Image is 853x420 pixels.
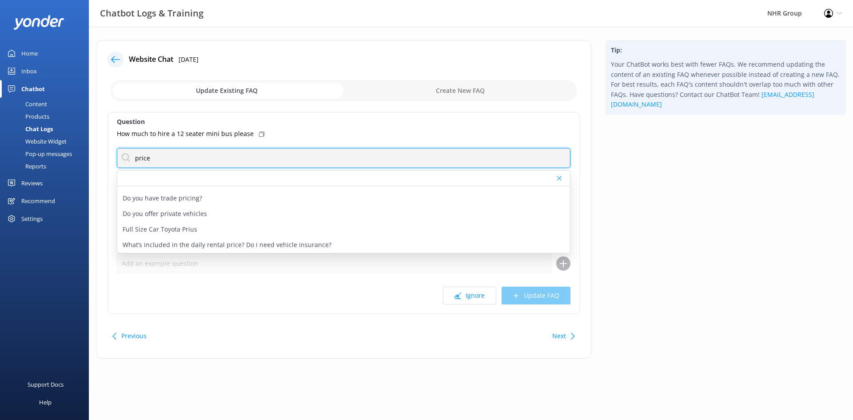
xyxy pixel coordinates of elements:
p: [DATE] [179,55,199,64]
p: What’s included in the daily rental price? Do i need vehicle insurance? [123,240,331,250]
div: Products [5,110,49,123]
a: [EMAIL_ADDRESS][DOMAIN_NAME] [611,90,814,108]
label: Question [117,117,570,127]
img: yonder-white-logo.png [13,15,64,30]
a: Reports [5,160,89,172]
div: Settings [21,210,43,228]
div: Chat Logs [5,123,53,135]
div: Reviews [21,174,43,192]
h4: Website Chat [129,54,173,65]
button: Previous [121,327,147,345]
div: Recommend [21,192,55,210]
p: Do you have trade pricing? [123,193,202,203]
div: Pop-up messages [5,148,72,160]
div: Home [21,44,38,62]
div: Content [5,98,47,110]
div: Support Docs [28,376,64,393]
h3: Chatbot Logs & Training [100,6,203,20]
a: Products [5,110,89,123]
div: Reports [5,160,46,172]
div: Help [39,393,52,411]
input: Add an example question [117,253,552,273]
div: Website Widget [5,135,67,148]
div: Chatbot [21,80,45,98]
a: Website Widget [5,135,89,148]
p: Full Size Car Toyota Prius [123,224,197,234]
p: Do you offer private vehicles [123,209,207,219]
button: Ignore [443,287,496,304]
input: Search for an FAQ to Update... [117,148,570,168]
a: Pop-up messages [5,148,89,160]
p: Your ChatBot works best with fewer FAQs. We recommend updating the content of an existing FAQ whe... [611,60,841,109]
p: How much to hire a 12 seater mini bus please [117,129,254,139]
button: Next [552,327,566,345]
h4: Tip: [611,45,841,55]
a: Content [5,98,89,110]
div: Inbox [21,62,37,80]
a: Chat Logs [5,123,89,135]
